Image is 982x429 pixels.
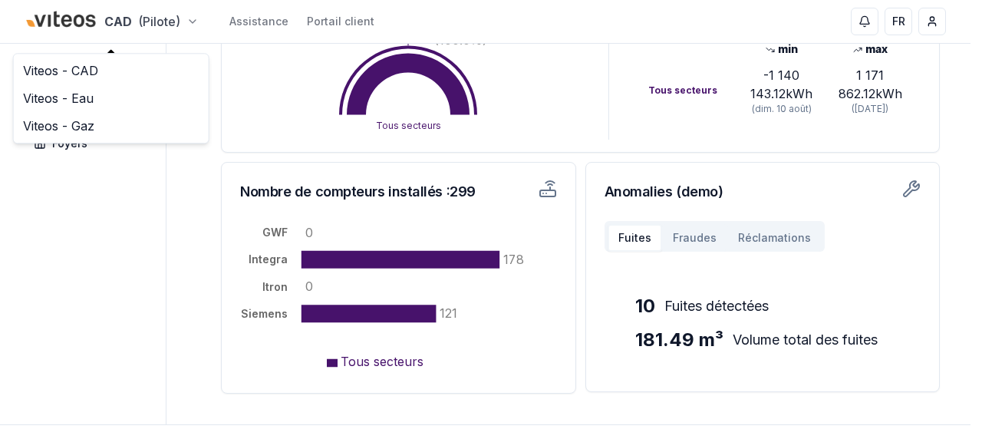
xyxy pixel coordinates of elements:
text: Tous secteurs [375,120,440,131]
div: -1 140 143.12 kWh [737,66,826,103]
div: min [737,41,826,57]
a: Viteos - Gaz [17,112,206,140]
div: Tous secteurs [648,84,737,97]
div: 1 171 862.12 kWh [825,66,914,103]
div: max [825,41,914,57]
div: (dim. 10 août) [737,103,826,115]
text: 190 573.9 kWh [434,18,522,34]
text: (100.0%) [434,32,487,48]
div: ([DATE]) [825,103,914,115]
a: Viteos - CAD [17,57,206,84]
a: Viteos - Eau [17,84,206,112]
